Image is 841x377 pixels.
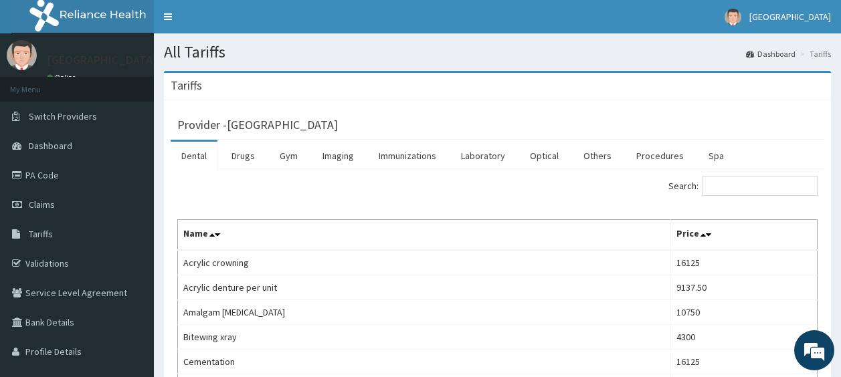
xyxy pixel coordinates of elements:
[164,43,831,61] h1: All Tariffs
[668,176,818,196] label: Search:
[171,142,217,170] a: Dental
[725,9,741,25] img: User Image
[178,220,671,251] th: Name
[29,228,53,240] span: Tariffs
[671,300,818,325] td: 10750
[671,250,818,275] td: 16125
[671,220,818,251] th: Price
[29,110,97,122] span: Switch Providers
[221,142,266,170] a: Drugs
[178,300,671,325] td: Amalgam [MEDICAL_DATA]
[626,142,694,170] a: Procedures
[312,142,365,170] a: Imaging
[269,142,308,170] a: Gym
[7,40,37,70] img: User Image
[519,142,569,170] a: Optical
[797,48,831,59] li: Tariffs
[178,325,671,350] td: Bitewing xray
[671,350,818,374] td: 16125
[171,80,202,92] h3: Tariffs
[749,11,831,23] span: [GEOGRAPHIC_DATA]
[450,142,516,170] a: Laboratory
[746,48,796,59] a: Dashboard
[698,142,735,170] a: Spa
[29,140,72,152] span: Dashboard
[671,275,818,300] td: 9137.50
[47,54,157,66] p: [GEOGRAPHIC_DATA]
[573,142,622,170] a: Others
[47,73,79,82] a: Online
[368,142,447,170] a: Immunizations
[29,199,55,211] span: Claims
[671,325,818,350] td: 4300
[178,350,671,374] td: Cementation
[178,250,671,275] td: Acrylic crowning
[178,275,671,300] td: Acrylic denture per unit
[177,119,338,131] h3: Provider - [GEOGRAPHIC_DATA]
[703,176,818,196] input: Search:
